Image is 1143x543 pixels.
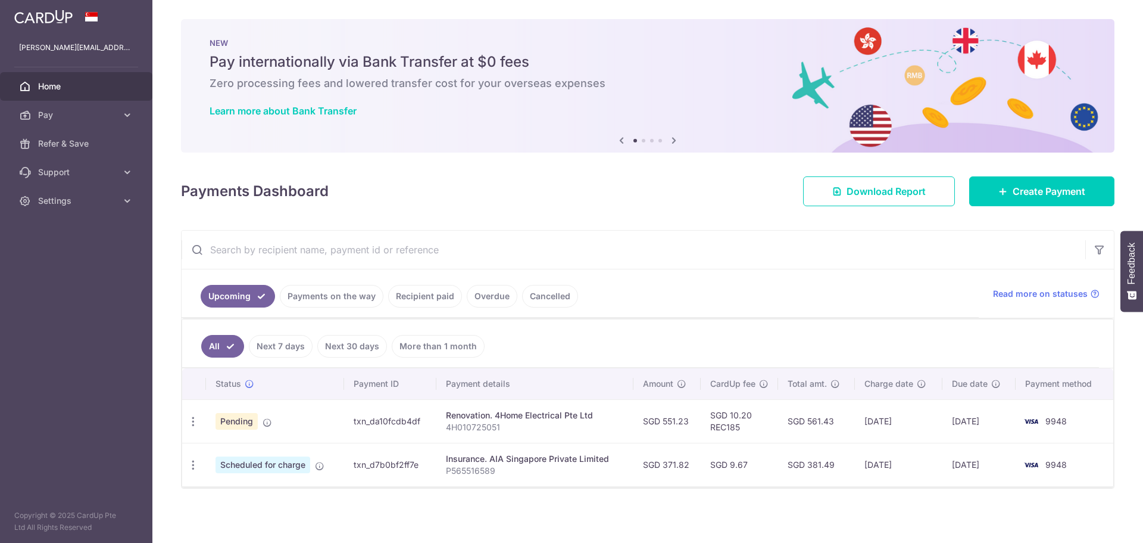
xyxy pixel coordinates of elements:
[701,443,778,486] td: SGD 9.67
[942,399,1016,443] td: [DATE]
[1120,231,1143,312] button: Feedback - Show survey
[1045,416,1067,426] span: 9948
[216,413,258,430] span: Pending
[1126,243,1137,284] span: Feedback
[14,10,73,24] img: CardUp
[633,399,701,443] td: SGD 551.23
[38,166,117,178] span: Support
[210,38,1086,48] p: NEW
[847,184,926,198] span: Download Report
[1016,368,1113,399] th: Payment method
[392,335,485,358] a: More than 1 month
[788,378,827,390] span: Total amt.
[436,368,633,399] th: Payment details
[1019,414,1043,429] img: Bank Card
[38,109,117,121] span: Pay
[280,285,383,308] a: Payments on the way
[344,368,436,399] th: Payment ID
[778,443,855,486] td: SGD 381.49
[210,105,357,117] a: Learn more about Bank Transfer
[993,288,1100,300] a: Read more on statuses
[317,335,387,358] a: Next 30 days
[701,399,778,443] td: SGD 10.20 REC185
[778,399,855,443] td: SGD 561.43
[249,335,313,358] a: Next 7 days
[1045,460,1067,470] span: 9948
[216,378,241,390] span: Status
[216,457,310,473] span: Scheduled for charge
[344,443,436,486] td: txn_d7b0bf2ff7e
[993,288,1088,300] span: Read more on statuses
[181,181,329,202] h4: Payments Dashboard
[633,443,701,486] td: SGD 371.82
[182,231,1085,269] input: Search by recipient name, payment id or reference
[38,195,117,207] span: Settings
[38,138,117,150] span: Refer & Save
[446,465,623,477] p: P565516589
[201,285,275,308] a: Upcoming
[952,378,988,390] span: Due date
[446,421,623,433] p: 4H010725051
[803,176,955,206] a: Download Report
[864,378,913,390] span: Charge date
[1013,184,1085,198] span: Create Payment
[38,80,117,92] span: Home
[388,285,462,308] a: Recipient paid
[181,19,1114,153] img: Bank transfer banner
[201,335,244,358] a: All
[210,76,1086,91] h6: Zero processing fees and lowered transfer cost for your overseas expenses
[643,378,673,390] span: Amount
[446,453,623,465] div: Insurance. AIA Singapore Private Limited
[942,443,1016,486] td: [DATE]
[19,42,133,54] p: [PERSON_NAME][EMAIL_ADDRESS][DOMAIN_NAME]
[855,443,942,486] td: [DATE]
[344,399,436,443] td: txn_da10fcdb4df
[522,285,578,308] a: Cancelled
[855,399,942,443] td: [DATE]
[446,409,623,421] div: Renovation. 4Home Electrical Pte Ltd
[969,176,1114,206] a: Create Payment
[1019,458,1043,472] img: Bank Card
[710,378,755,390] span: CardUp fee
[210,52,1086,72] h5: Pay internationally via Bank Transfer at $0 fees
[467,285,517,308] a: Overdue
